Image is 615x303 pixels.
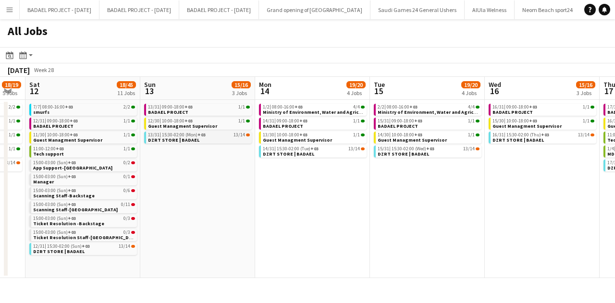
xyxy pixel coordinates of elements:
[504,104,505,110] span: |
[492,119,505,123] span: 15/30
[374,104,481,118] div: 2/2|08:00-16:00+034/4Ministry of Environment, Water and Agriculture
[162,105,193,109] span: 09:00-18:00
[162,133,206,137] span: 15:30-02:00 (Mon)
[277,146,319,151] span: 15:30-02:00 (Tue)
[121,202,130,207] span: 0/11
[378,151,429,157] span: DZRT STORE | BADAEL
[492,137,544,143] span: DZRT STORE | BADAEL
[392,146,434,151] span: 15:30-02:00 (Wed)
[65,104,73,110] span: +03
[45,132,46,138] span: |
[492,109,533,115] span: BADAEL PROJECT
[389,145,391,152] span: |
[378,119,391,123] span: 15/31
[246,133,250,136] span: 13/14
[263,132,365,143] a: 13/30|10:00-18:00+031/1Guest Managment Supervisor
[590,106,594,109] span: 1/1
[238,105,245,109] span: 1/1
[179,0,259,19] button: BADAEL PROJECT - [DATE]
[33,248,85,255] span: DZRT STORE | BADAEL
[576,81,595,88] span: 15/16
[259,80,271,89] span: Mon
[33,160,76,165] span: 15:00-03:00 (Sun)
[47,119,78,123] span: 09:00-18:00
[33,123,74,129] span: BADAEL PROJECT
[33,216,76,221] span: 15:00-03:00 (Sun)
[506,105,537,109] span: 09:00-18:00
[33,179,54,185] span: Manager
[246,120,250,122] span: 1/1
[378,132,480,143] a: 14/30|10:00-18:00+031/1Guest Managment Supervisor
[160,104,161,110] span: |
[346,81,366,88] span: 19/20
[131,106,135,109] span: 2/2
[16,120,20,122] span: 1/1
[123,105,130,109] span: 2/2
[68,173,76,180] span: +03
[232,81,251,88] span: 15/16
[378,118,480,129] a: 15/31|09:00-18:00+031/1BADAEL PROJECT
[33,104,135,115] a: 7/7|08:00-16:00+032/2smurfs
[33,137,102,143] span: Guest Managment Supervisor
[374,132,481,145] div: 14/30|10:00-18:00+031/1Guest Managment Supervisor
[492,123,562,129] span: Guest Managment Supervisor
[489,132,596,145] div: 16/31|15:30-02:00 (Thu)+0313/14DZRT STORE | BADAEL
[378,145,480,157] a: 15/31|15:30-02:00 (Wed)+0313/14DZRT STORE | BADAEL
[29,229,137,243] div: 15:00-03:00 (Sun)+030/3Ticket Resolution Staff-[GEOGRAPHIC_DATA]
[378,123,418,129] span: BADAEL PROJECT
[29,118,137,132] div: 12/31|09:00-18:00+031/1BADAEL PROJECT
[506,133,549,137] span: 15:30-02:00 (Thu)
[16,133,20,136] span: 1/1
[374,118,481,132] div: 15/31|09:00-18:00+031/1BADAEL PROJECT
[263,123,303,129] span: BADAEL PROJECT
[9,119,15,123] span: 1/1
[2,81,21,88] span: 18/19
[33,165,112,171] span: App Support-GA
[348,146,360,151] span: 13/14
[29,187,137,201] div: 15:00-03:00 (Sun)+030/6Scanning Staff-Backstage
[274,145,276,152] span: |
[29,173,137,187] div: 15:00-03:00 (Sun)+030/1Manager
[16,106,20,109] span: 2/2
[389,118,391,124] span: |
[123,146,130,151] span: 1/1
[263,119,276,123] span: 14/31
[4,160,15,165] span: 13/14
[392,119,422,123] span: 09:00-18:00
[259,118,367,132] div: 14/31|09:00-18:00+031/1BADAEL PROJECT
[378,104,480,115] a: 2/2|08:00-16:00+034/4Ministry of Environment, Water and Agriculture
[148,133,161,137] span: 13/31
[590,133,594,136] span: 13/14
[583,105,590,109] span: 1/1
[487,85,501,97] span: 16
[361,120,365,122] span: 1/1
[277,119,307,123] span: 09:00-18:00
[33,159,135,170] a: 15:00-03:00 (Sun)+030/2App Support-[GEOGRAPHIC_DATA]
[263,137,332,143] span: Guest Managment Supervisor
[372,85,385,97] span: 15
[29,215,137,229] div: 15:00-03:00 (Sun)+030/3Ticket Resolution -Backstage
[29,80,40,89] span: Sat
[263,109,373,115] span: Ministry of Environment, Water and Agriculture
[82,243,90,249] span: +03
[148,104,250,115] a: 13/31|09:00-18:00+031/1BADAEL PROJECT
[16,147,20,150] span: 1/1
[33,243,135,254] a: 12/31|15:30-02:00 (Sun)+0313/14DZRT STORE | BADAEL
[361,147,365,150] span: 13/14
[123,216,130,221] span: 0/3
[68,201,76,207] span: +03
[272,105,303,109] span: 08:00-16:00
[414,132,422,138] span: +03
[123,119,130,123] span: 1/1
[131,217,135,220] span: 0/3
[33,118,135,129] a: 12/31|09:00-18:00+031/1BADAEL PROJECT
[274,132,276,138] span: |
[232,89,250,97] div: 3 Jobs
[295,104,303,110] span: +03
[131,147,135,150] span: 1/1
[506,119,537,123] span: 10:00-18:00
[123,230,130,235] span: 0/3
[131,231,135,234] span: 0/3
[515,0,581,19] button: Neom Beach sport24
[374,145,481,159] div: 15/31|15:30-02:00 (Wed)+0313/14DZRT STORE | BADAEL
